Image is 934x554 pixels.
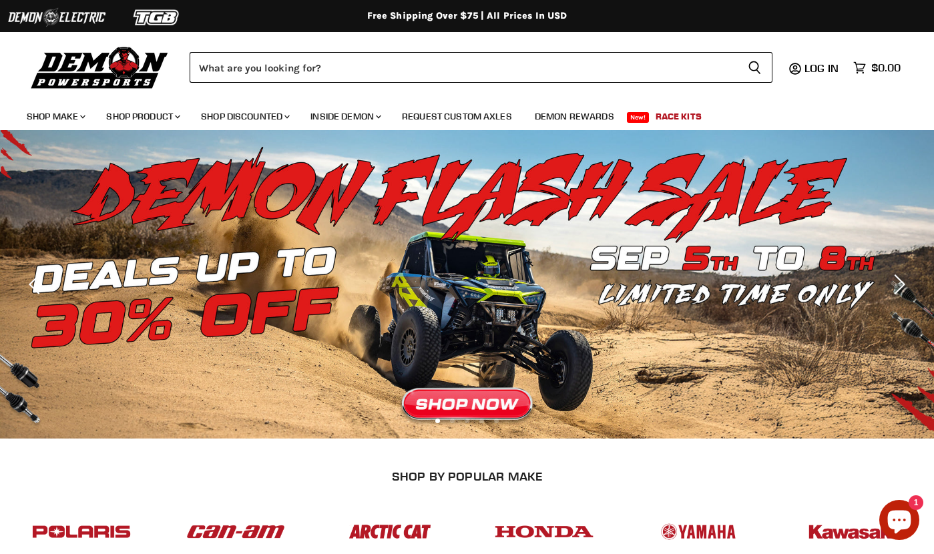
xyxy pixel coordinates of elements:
a: Race Kits [646,103,712,130]
a: Shop Product [96,103,188,130]
li: Page dot 5 [494,419,499,423]
a: Shop Make [17,103,93,130]
button: Search [737,52,772,83]
li: Page dot 1 [435,419,440,423]
a: Shop Discounted [191,103,298,130]
img: Demon Powersports [27,43,173,91]
span: $0.00 [871,61,901,74]
li: Page dot 3 [465,419,469,423]
a: Inside Demon [300,103,389,130]
inbox-online-store-chat: Shopify online store chat [875,500,923,543]
span: New! [627,112,650,123]
a: Request Custom Axles [392,103,522,130]
a: $0.00 [847,58,907,77]
img: POPULAR_MAKE_logo_6_76e8c46f-2d1e-4ecc-b320-194822857d41.jpg [800,511,905,552]
button: Next [884,271,911,298]
ul: Main menu [17,97,897,130]
form: Product [190,52,772,83]
img: POPULAR_MAKE_logo_4_4923a504-4bac-4306-a1be-165a52280178.jpg [492,511,596,552]
a: Demon Rewards [525,103,624,130]
input: Search [190,52,737,83]
img: POPULAR_MAKE_logo_1_adc20308-ab24-48c4-9fac-e3c1a623d575.jpg [184,511,288,552]
img: POPULAR_MAKE_logo_3_027535af-6171-4c5e-a9bc-f0eccd05c5d6.jpg [338,511,442,552]
img: POPULAR_MAKE_logo_5_20258e7f-293c-4aac-afa8-159eaa299126.jpg [646,511,750,552]
a: Log in [798,62,847,74]
img: Demon Electric Logo 2 [7,5,107,30]
li: Page dot 2 [450,419,455,423]
button: Previous [23,271,50,298]
span: Log in [804,61,839,75]
img: TGB Logo 2 [107,5,207,30]
h2: SHOP BY POPULAR MAKE [17,469,918,483]
li: Page dot 4 [479,419,484,423]
img: POPULAR_MAKE_logo_2_dba48cf1-af45-46d4-8f73-953a0f002620.jpg [29,511,134,552]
